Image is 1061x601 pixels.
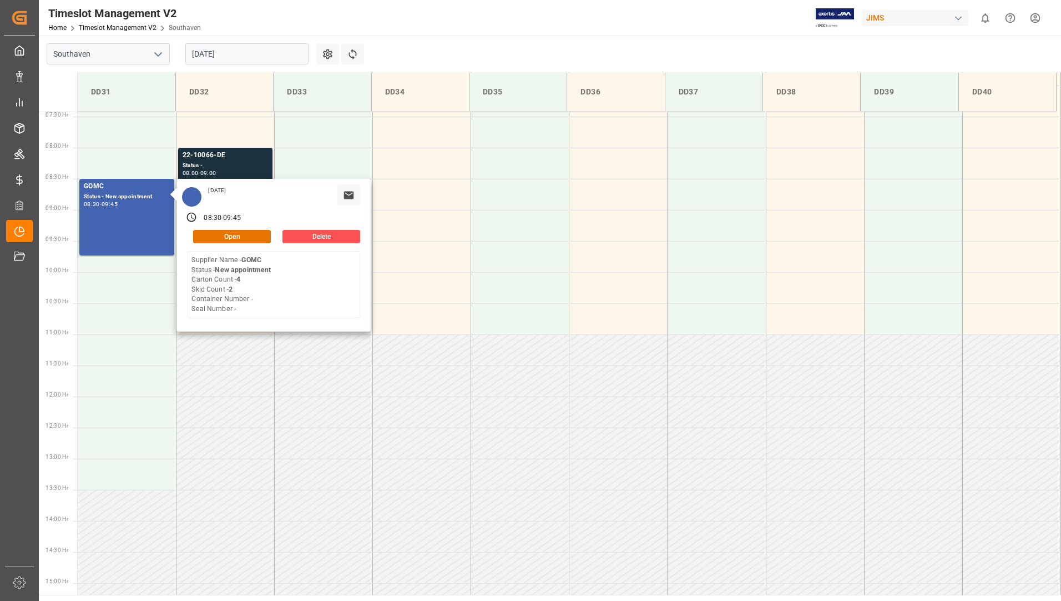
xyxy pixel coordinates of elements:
[183,150,268,161] div: 22-10066-DE
[204,213,221,223] div: 08:30
[100,202,102,207] div: -
[46,578,68,584] span: 15:00 Hr
[185,82,264,102] div: DD32
[46,298,68,304] span: 10:30 Hr
[46,485,68,491] span: 13:30 Hr
[46,143,68,149] span: 08:00 Hr
[282,230,360,243] button: Delete
[215,266,271,274] b: New appointment
[46,236,68,242] span: 09:30 Hr
[84,181,170,192] div: GOMC
[185,43,309,64] input: DD-MM-YYYY
[46,392,68,398] span: 12:00 Hr
[236,276,240,283] b: 4
[229,286,233,293] b: 2
[968,82,1047,102] div: DD40
[102,202,118,207] div: 09:45
[48,5,201,22] div: Timeslot Management V2
[478,82,558,102] div: DD35
[576,82,655,102] div: DD36
[282,82,362,102] div: DD33
[46,423,68,429] span: 12:30 Hr
[204,187,230,194] div: [DATE]
[46,329,68,335] span: 11:00 Hr
[862,10,968,26] div: JIMS
[381,82,460,102] div: DD34
[221,213,223,223] div: -
[48,24,67,32] a: Home
[46,112,68,118] span: 07:30 Hr
[200,171,216,176] div: 09:00
[46,516,68,522] span: 14:00 Hr
[84,192,170,202] div: Status - New appointment
[198,171,200,176] div: -
[862,7,973,28] button: JIMS
[46,360,68,367] span: 11:30 Hr
[46,547,68,553] span: 14:30 Hr
[816,8,854,28] img: Exertis%20JAM%20-%20Email%20Logo.jpg_1722504956.jpg
[223,213,241,223] div: 09:45
[87,82,166,102] div: DD31
[183,171,199,176] div: 08:00
[772,82,851,102] div: DD38
[79,24,156,32] a: Timeslot Management V2
[46,454,68,460] span: 13:00 Hr
[870,82,949,102] div: DD39
[193,230,271,243] button: Open
[674,82,754,102] div: DD37
[46,205,68,211] span: 09:00 Hr
[241,256,261,264] b: GOMC
[47,43,170,64] input: Type to search/select
[46,267,68,273] span: 10:00 Hr
[46,174,68,180] span: 08:30 Hr
[973,6,998,31] button: show 0 new notifications
[183,161,268,171] div: Status -
[149,46,166,63] button: open menu
[84,202,100,207] div: 08:30
[998,6,1023,31] button: Help Center
[191,256,271,314] div: Supplier Name - Status - Carton Count - Skid Count - Container Number - Seal Number -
